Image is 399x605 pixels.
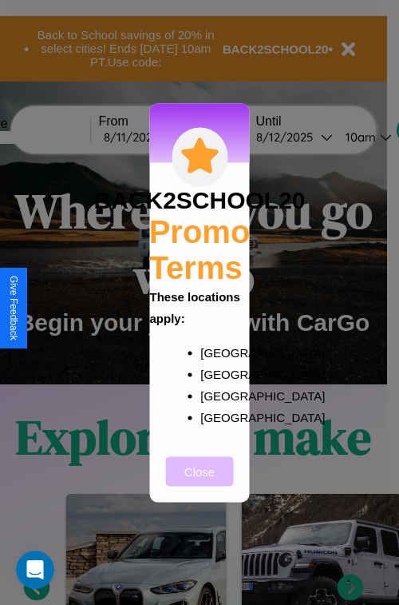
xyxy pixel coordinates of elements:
[93,186,305,213] h3: BACK2SCHOOL20
[166,456,234,486] button: Close
[149,213,251,285] h2: Promo Terms
[200,363,231,384] p: [GEOGRAPHIC_DATA]
[8,276,19,340] div: Give Feedback
[150,289,240,324] b: These locations apply:
[200,406,231,428] p: [GEOGRAPHIC_DATA]
[200,341,231,363] p: [GEOGRAPHIC_DATA]
[200,384,231,406] p: [GEOGRAPHIC_DATA]
[16,551,54,589] iframe: Intercom live chat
